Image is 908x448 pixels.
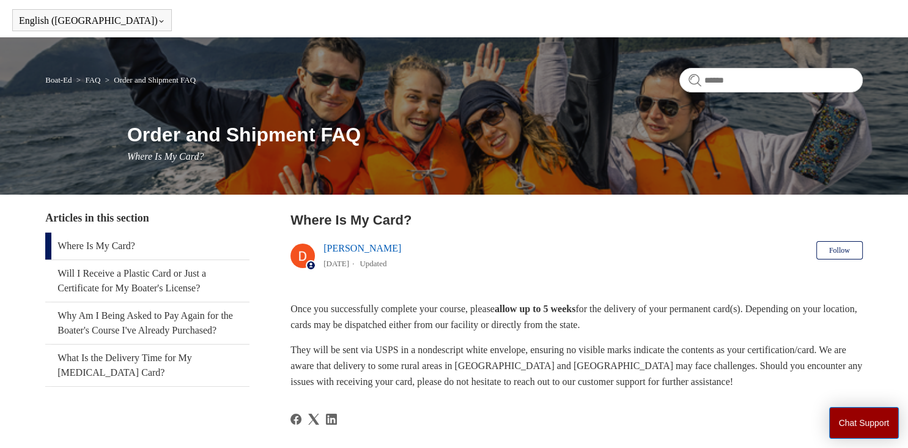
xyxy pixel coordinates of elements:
[45,212,149,224] span: Articles in this section
[85,75,100,84] a: FAQ
[326,414,337,425] svg: Share this page on LinkedIn
[45,75,74,84] li: Boat-Ed
[829,407,899,439] button: Chat Support
[127,151,204,162] span: Where Is My Card?
[74,75,103,84] li: FAQ
[816,241,863,259] button: Follow Article
[323,243,401,253] a: [PERSON_NAME]
[679,68,863,92] input: Search
[290,414,301,425] a: Facebook
[45,75,72,84] a: Boat-Ed
[45,233,249,259] a: Where Is My Card?
[323,259,349,268] time: 04/15/2024, 16:31
[290,342,863,389] p: They will be sent via USPS in a nondescript white envelope, ensuring no visible marks indicate th...
[114,75,196,84] a: Order and Shipment FAQ
[127,120,863,149] h1: Order and Shipment FAQ
[103,75,196,84] li: Order and Shipment FAQ
[495,304,575,314] strong: allow up to 5 weeks
[290,414,301,425] svg: Share this page on Facebook
[290,301,863,332] p: Once you successfully complete your course, please for the delivery of your permanent card(s). De...
[326,414,337,425] a: LinkedIn
[308,414,319,425] a: X Corp
[45,302,249,344] a: Why Am I Being Asked to Pay Again for the Boater's Course I've Already Purchased?
[45,260,249,302] a: Will I Receive a Plastic Card or Just a Certificate for My Boater's License?
[360,259,386,268] li: Updated
[290,210,863,230] h2: Where Is My Card?
[19,15,165,26] button: English ([GEOGRAPHIC_DATA])
[308,414,319,425] svg: Share this page on X Corp
[45,345,249,386] a: What Is the Delivery Time for My [MEDICAL_DATA] Card?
